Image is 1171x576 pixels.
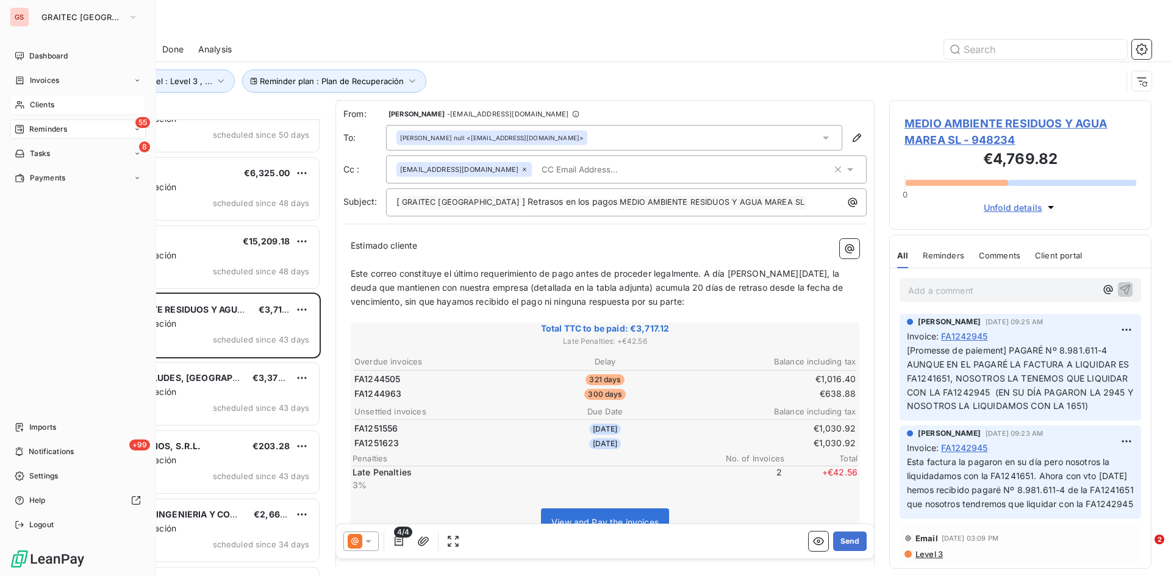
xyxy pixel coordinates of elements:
th: Overdue invoices [354,355,520,368]
span: FA1244963 [354,388,401,400]
span: €203.28 [252,441,290,451]
p: 3% [353,479,706,491]
span: INDUSTRIAS SALUDES, [GEOGRAPHIC_DATA] [86,372,277,383]
span: [DATE] 03:09 PM [942,535,998,542]
span: Imports [29,422,56,433]
span: From: [343,108,386,120]
span: FA1242945 [941,330,987,343]
span: scheduled since 34 days [213,539,309,549]
div: <[EMAIL_ADDRESS][DOMAIN_NAME]> [400,133,584,142]
button: Unfold details [980,201,1061,215]
span: [ [396,196,399,207]
span: ARQUITECTURA INGENIERIA Y CONSTRUCCION [86,509,288,519]
button: Reminder plan : Plan de Recuperación [242,69,426,93]
button: Reminder Level : Level 3 , ... [87,69,235,93]
span: Reminder plan : Plan de Recuperación [260,76,404,86]
span: Unfold details [984,201,1042,214]
span: MEDIO AMBIENTE RESIDUOS Y AGUA MAREA SL [618,196,806,210]
span: Client portal [1035,251,1082,260]
span: Analysis [198,43,232,55]
span: 4/4 [394,527,412,538]
span: MEDIO AMBIENTE RESIDUOS Y AGUA MAREA SL [86,304,290,315]
span: scheduled since 43 days [213,403,309,413]
span: Subject: [343,196,377,207]
span: Esta factura la pagaron en su día pero nosotros la liquidadamos con la FA1241651. Ahora con vto [... [907,457,1136,509]
span: Late Penalties : + €42.56 [353,336,858,347]
p: Late Penalties [353,466,706,478]
iframe: Intercom live chat [1130,535,1159,564]
label: To: [343,132,386,144]
td: €1,016.40 [690,372,856,386]
td: FA1251623 [354,436,520,450]
span: scheduled since 43 days [213,471,309,481]
span: GRAITEC [GEOGRAPHIC_DATA] [400,196,521,210]
span: €2,662.00 [254,509,299,519]
span: Settings [29,471,58,482]
span: Estimado cliente [351,240,417,251]
td: €638.88 [690,387,856,400]
span: Invoice : [907,441,939,454]
span: scheduled since 48 days [213,266,309,276]
span: All [897,251,908,260]
span: 55 [135,117,150,128]
th: Due Date [521,405,688,418]
span: Clients [30,99,54,110]
td: €1,030.92 [690,436,856,450]
span: +99 [129,439,150,450]
span: scheduled since 48 days [213,198,309,208]
span: scheduled since 50 days [213,130,309,140]
span: 2 [1155,535,1164,544]
h3: €4,769.82 [904,148,1136,172]
span: FA1242945 [941,441,987,454]
img: Logo LeanPay [10,549,85,569]
td: FA1251556 [354,422,520,435]
th: Unsettled invoices [354,405,520,418]
span: [DATE] [589,424,621,435]
span: [DATE] [589,438,621,449]
span: 321 days [585,374,624,385]
span: [PERSON_NAME] [918,316,981,327]
span: [PERSON_NAME] [918,428,981,439]
span: Payments [30,172,65,183]
span: - [EMAIL_ADDRESS][DOMAIN_NAME] [447,110,568,118]
button: Send [833,532,867,551]
span: Email [915,533,938,543]
th: Balance including tax [690,405,856,418]
span: €3,375.46 [252,372,298,383]
span: Tasks [30,148,51,159]
span: [DATE] 09:23 AM [986,430,1043,437]
a: Help [10,491,146,510]
span: MEDIO AMBIENTE RESIDUOS Y AGUA MAREA SL - 948234 [904,115,1136,148]
span: Dashboard [29,51,68,62]
span: 2 [709,466,782,491]
span: [PERSON_NAME] [389,110,445,118]
div: grid [59,119,321,576]
span: Penalties [353,453,711,463]
span: + €42.56 [784,466,858,491]
span: Done [162,43,184,55]
span: Reminders [923,251,964,260]
span: FA1244505 [354,373,400,385]
span: 8 [139,141,150,152]
th: Balance including tax [690,355,856,368]
span: Reminder Level : Level 3 , ... [104,76,212,86]
span: €3,717.12 [259,304,298,315]
input: CC Email Address... [537,160,678,179]
span: [DATE] 09:25 AM [986,318,1043,325]
span: €15,209.18 [243,236,290,246]
span: View and Pay the invoices [551,517,659,527]
span: scheduled since 43 days [213,335,309,344]
span: Level 3 [914,549,943,559]
span: Invoice : [907,330,939,343]
span: Total [784,453,858,463]
span: [EMAIL_ADDRESS][DOMAIN_NAME] [400,166,518,173]
span: Reminders [29,124,67,135]
span: 0 [903,190,908,199]
label: Cc : [343,163,386,176]
span: Help [29,495,46,506]
span: 300 days [584,389,625,400]
span: Total TTC to be paid: €3,717.12 [353,322,858,335]
span: Invoices [30,75,59,86]
span: [PERSON_NAME] null [400,133,464,142]
td: €1,030.92 [690,422,856,435]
